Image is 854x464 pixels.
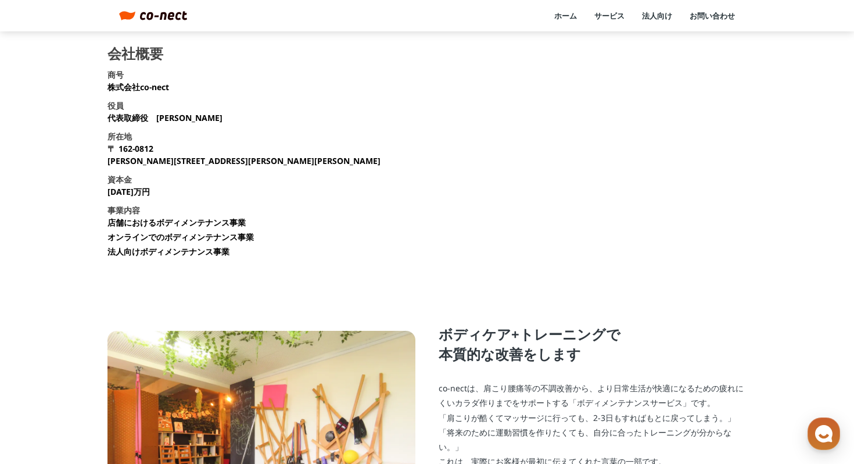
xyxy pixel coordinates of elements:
p: ボディケア+トレーニングで 本質的な改善をします [439,324,747,363]
p: 株式会社co-nect [107,81,169,93]
h3: 資本金 [107,173,132,185]
li: 店舗におけるボディメンテナンス事業 [107,216,246,229]
p: [DATE]万円 [107,185,150,198]
a: サービス [594,10,625,21]
a: 法人向け [642,10,672,21]
h3: 役員 [107,99,124,112]
li: オンラインでのボディメンテナンス事業 [107,231,254,243]
h3: 所在地 [107,130,132,142]
p: 〒 162-0812 [PERSON_NAME][STREET_ADDRESS][PERSON_NAME][PERSON_NAME] [107,142,381,167]
h3: 商号 [107,69,124,81]
p: 代表取締役 [PERSON_NAME] [107,112,223,124]
li: 法人向けボディメンテナンス事業 [107,245,229,258]
a: ホーム [554,10,577,21]
h3: 事業内容 [107,204,140,216]
a: お問い合わせ [690,10,735,21]
h2: 会社概要 [107,47,163,60]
